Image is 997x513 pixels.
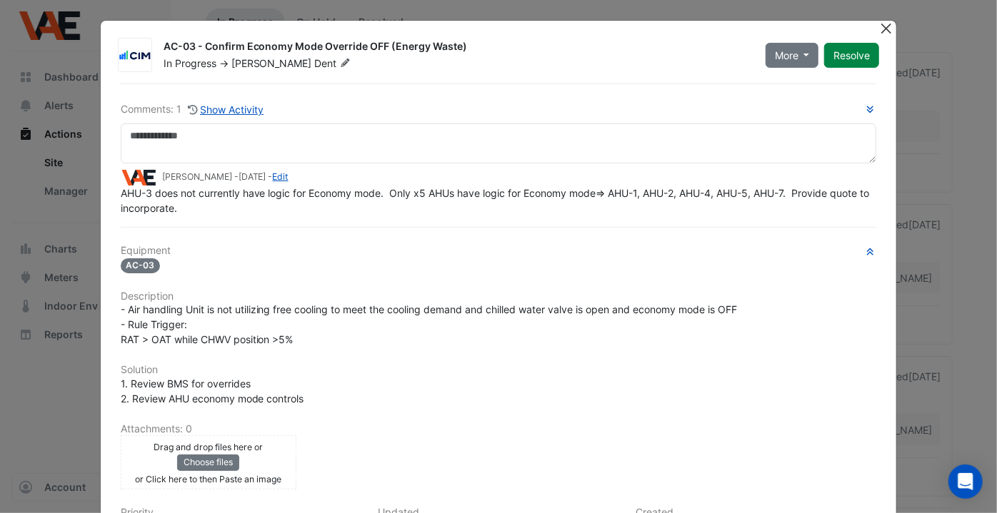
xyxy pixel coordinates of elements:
[121,364,877,376] h6: Solution
[121,290,877,303] h6: Description
[187,101,265,118] button: Show Activity
[775,48,798,63] span: More
[121,187,873,214] span: AHU-3 does not currently have logic for Economy mode. Only x5 AHUs have logic for Economy mode=> ...
[121,258,161,273] span: AC-03
[273,171,289,182] a: Edit
[121,170,156,186] img: VAE Group
[121,377,304,405] span: 1. Review BMS for overrides 2. Review AHU economy mode controls
[121,245,877,257] h6: Equipment
[154,442,263,452] small: Drag and drop files here or
[119,49,151,63] img: CIM
[219,57,229,69] span: ->
[121,303,738,345] span: - Air handling Unit is not utilizing free cooling to meet the cooling demand and chilled water va...
[766,43,819,68] button: More
[948,464,983,499] div: Open Intercom Messenger
[162,171,289,183] small: [PERSON_NAME] - -
[121,101,265,118] div: Comments: 1
[315,56,354,71] span: Dent
[231,57,312,69] span: [PERSON_NAME]
[164,39,748,56] div: AC-03 - Confirm Economy Mode Override OFF (Energy Waste)
[121,423,877,435] h6: Attachments: 0
[239,171,266,182] span: 2025-08-12 09:38:11
[878,21,893,36] button: Close
[824,43,879,68] button: Resolve
[135,474,281,484] small: or Click here to then Paste an image
[177,454,239,470] button: Choose files
[164,57,216,69] span: In Progress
